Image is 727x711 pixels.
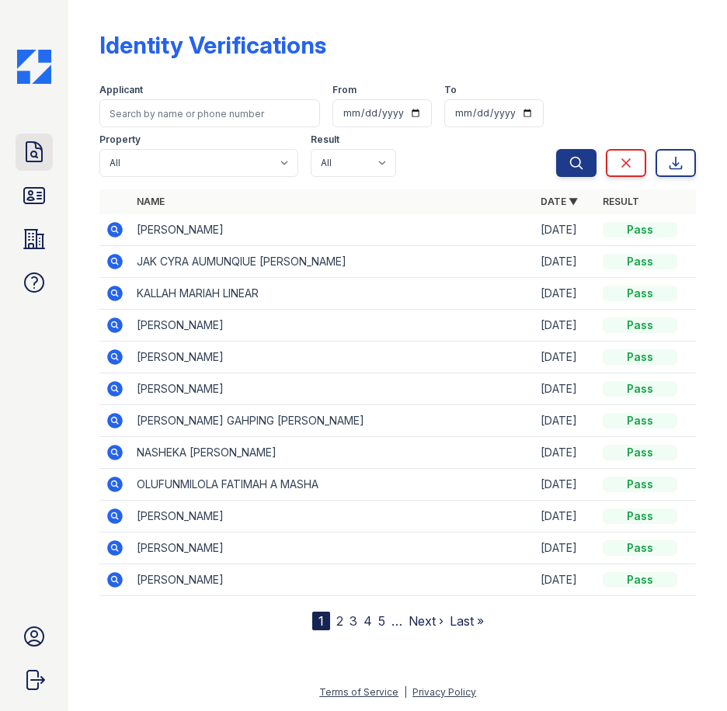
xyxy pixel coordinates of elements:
td: [DATE] [534,437,597,469]
a: 4 [363,613,372,629]
td: NASHEKA [PERSON_NAME] [130,437,534,469]
div: | [404,686,407,698]
a: Next › [409,613,444,629]
td: [DATE] [534,469,597,501]
td: [DATE] [534,278,597,310]
td: [PERSON_NAME] [130,373,534,405]
label: Property [99,134,141,146]
a: Terms of Service [319,686,398,698]
div: Pass [603,286,677,301]
div: Pass [603,572,677,588]
td: [DATE] [534,532,597,564]
a: Name [137,196,165,207]
td: [PERSON_NAME] [130,214,534,246]
div: Pass [603,508,677,524]
td: [DATE] [534,310,597,342]
div: Pass [603,413,677,428]
div: Pass [603,349,677,365]
td: [DATE] [534,564,597,596]
td: [DATE] [534,342,597,373]
td: KALLAH MARIAH LINEAR [130,278,534,310]
td: [DATE] [534,214,597,246]
td: [PERSON_NAME] [130,342,534,373]
a: 3 [350,613,357,629]
div: Pass [603,445,677,460]
td: [PERSON_NAME] GAHPING [PERSON_NAME] [130,405,534,437]
a: Date ▼ [541,196,578,207]
div: Pass [603,381,677,397]
a: 5 [378,613,385,629]
span: … [391,612,402,630]
a: Result [603,196,639,207]
td: [DATE] [534,373,597,405]
div: Pass [603,317,677,333]
a: 2 [336,613,343,629]
img: CE_Icon_Blue-c292c112584629df590d857e76928e9f676e5b41ef8f769ba2f05ee15b207248.png [17,50,51,84]
label: To [444,84,457,96]
input: Search by name or phone number [99,99,320,127]
td: JAK CYRA AUMUNQIUE [PERSON_NAME] [130,246,534,278]
td: [DATE] [534,246,597,278]
div: Pass [603,477,677,492]
div: 1 [312,612,330,630]
div: Pass [603,254,677,269]
td: [PERSON_NAME] [130,501,534,532]
div: Pass [603,540,677,556]
div: Identity Verifications [99,31,326,59]
td: [DATE] [534,405,597,437]
label: Result [311,134,339,146]
td: [PERSON_NAME] [130,532,534,564]
a: Privacy Policy [412,686,476,698]
label: Applicant [99,84,143,96]
div: Pass [603,222,677,238]
td: [PERSON_NAME] [130,564,534,596]
td: [PERSON_NAME] [130,310,534,342]
a: Last » [450,613,484,629]
td: [DATE] [534,501,597,532]
td: OLUFUNMILOLA FATIMAH A MASHA [130,469,534,501]
label: From [332,84,357,96]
